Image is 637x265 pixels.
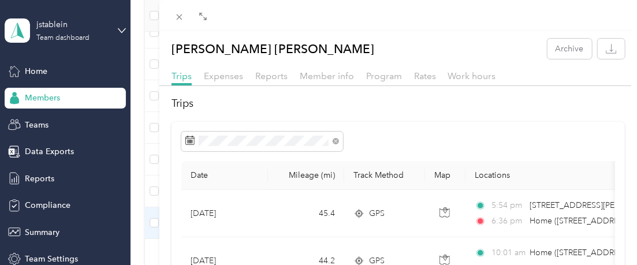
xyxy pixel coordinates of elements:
[491,215,524,227] span: 6:36 pm
[181,190,268,237] td: [DATE]
[204,70,243,81] span: Expenses
[268,190,344,237] td: 45.4
[369,207,385,220] span: GPS
[491,247,524,259] span: 10:01 am
[547,39,592,59] button: Archive
[172,70,192,81] span: Trips
[572,200,637,265] iframe: Everlance-gr Chat Button Frame
[366,70,402,81] span: Program
[491,199,524,212] span: 5:54 pm
[344,161,425,190] th: Track Method
[448,70,496,81] span: Work hours
[255,70,288,81] span: Reports
[300,70,354,81] span: Member info
[181,161,268,190] th: Date
[414,70,436,81] span: Rates
[425,161,465,190] th: Map
[172,96,625,111] h2: Trips
[268,161,344,190] th: Mileage (mi)
[172,39,374,59] p: [PERSON_NAME] [PERSON_NAME]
